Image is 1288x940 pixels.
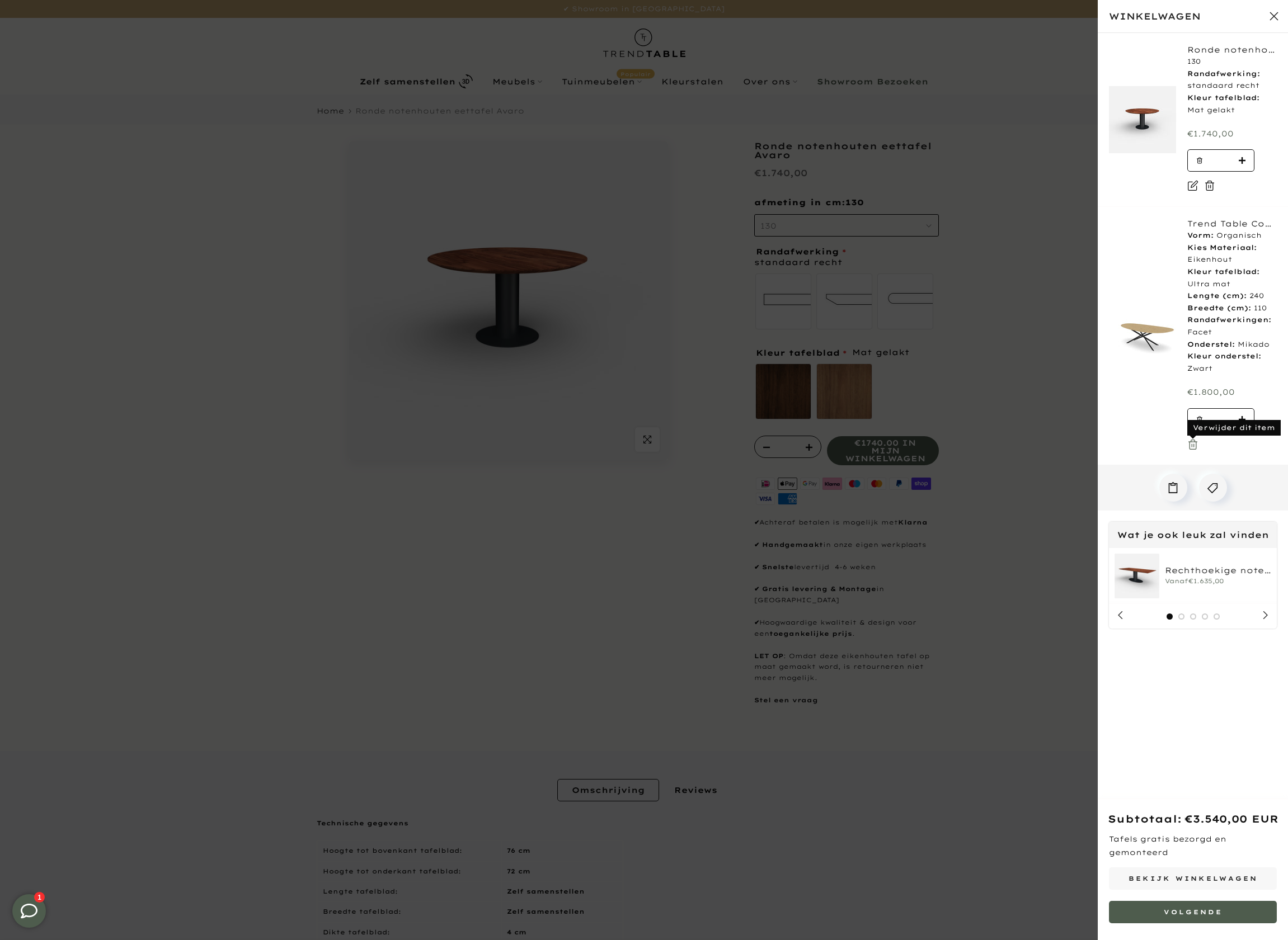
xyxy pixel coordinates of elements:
span: 240 [1249,291,1264,300]
button: Sluit winkelwagen [1260,2,1288,30]
p: Tafels gratis bezorgd en gemonteerd [1109,833,1277,859]
strong: Vorm: [1187,231,1214,239]
iframe: toggle-frame [1,883,57,939]
span: standaard recht [1187,81,1259,89]
span: Organisch [1216,231,1262,239]
div: €3.540,00 EUR [1184,810,1278,828]
a: Bekijk winkelwagen [1109,867,1277,890]
div: Wat je ook leuk zal vinden [1109,522,1277,548]
strong: Kies Materiaal: [1187,243,1257,252]
li: Page dot 5 [1214,613,1220,620]
span: Facet [1187,328,1212,336]
img: Rechthoekige notenhouten eettafel Avaro [1115,554,1159,598]
div: Voeg kortingscode toe [1199,474,1227,502]
span: Eikenhout [1187,255,1232,263]
strong: Breedte (cm): [1187,304,1251,312]
span: Mikado [1238,340,1270,348]
span: Mat gelakt [1187,106,1235,114]
span: Winkelwagen [1109,8,1260,25]
li: Page dot 1 [1167,613,1173,620]
strong: Onderstel: [1187,340,1235,348]
span: Vanaf [1165,577,1188,585]
span: Ultra mat [1187,280,1230,288]
button: Previous [1109,604,1134,629]
strong: Lengte (cm): [1187,291,1247,300]
div: €1.635,00 [1165,576,1277,587]
a: Ronde notenhouten eettafel Avaro [1187,44,1277,55]
a: Trend Table Configurator - Maatwerk #: IUK4VC [1187,218,1277,229]
strong: Kleur tafelblad: [1187,93,1259,102]
span: 110 [1254,304,1267,312]
p: 130 [1187,55,1277,68]
strong: Subtotaal: [1108,813,1182,825]
button: Volgende [1109,901,1277,923]
li: Page dot 2 [1178,613,1184,620]
li: Page dot 3 [1190,613,1196,620]
strong: Randafwerkingen: [1187,315,1271,324]
button: Next [1252,604,1277,629]
span: Zwart [1187,364,1212,372]
div: Voeg notitie toe [1159,474,1187,502]
strong: Randafwerking: [1187,69,1260,78]
a: Rechthoekige notenhouten eettafel Avaro [1165,565,1277,576]
div: €1.740,00 [1187,127,1277,141]
li: Page dot 4 [1202,613,1208,620]
strong: Kleur onderstel: [1187,352,1261,360]
div: €1.800,00 [1187,385,1277,399]
strong: Kleur tafelblad: [1187,267,1259,276]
